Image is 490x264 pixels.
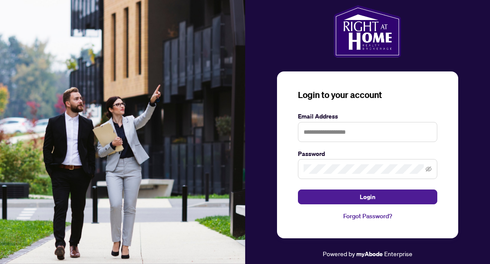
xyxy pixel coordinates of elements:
[334,5,401,58] img: ma-logo
[298,149,437,159] label: Password
[360,190,375,204] span: Login
[298,211,437,221] a: Forgot Password?
[426,166,432,172] span: eye-invisible
[298,190,437,204] button: Login
[298,89,437,101] h3: Login to your account
[298,112,437,121] label: Email Address
[323,250,355,257] span: Powered by
[384,250,412,257] span: Enterprise
[356,249,383,259] a: myAbode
